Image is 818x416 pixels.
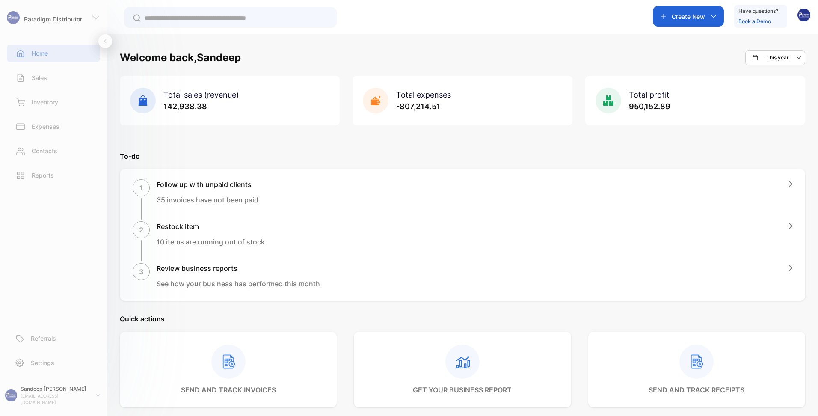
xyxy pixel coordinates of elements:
[139,267,144,277] p: 3
[157,237,265,247] p: 10 items are running out of stock
[157,279,320,289] p: See how your business has performed this month
[31,334,56,343] p: Referrals
[120,50,241,65] h1: Welcome back, Sandeep
[738,18,771,24] a: Book a Demo
[139,225,143,235] p: 2
[797,6,810,27] button: avatar
[32,146,57,155] p: Contacts
[396,90,451,99] span: Total expenses
[649,385,744,395] p: send and track receipts
[31,358,54,367] p: Settings
[766,54,789,62] p: This year
[157,221,265,232] h1: Restock item
[413,385,512,395] p: get your business report
[181,385,276,395] p: send and track invoices
[32,73,47,82] p: Sales
[32,122,59,131] p: Expenses
[738,7,778,15] p: Have questions?
[120,314,805,324] p: Quick actions
[32,171,54,180] p: Reports
[157,179,258,190] h1: Follow up with unpaid clients
[797,9,810,21] img: avatar
[32,49,48,58] p: Home
[7,11,20,24] img: logo
[21,393,89,406] p: [EMAIL_ADDRESS][DOMAIN_NAME]
[21,385,89,393] p: Sandeep [PERSON_NAME]
[745,50,805,65] button: This year
[157,263,320,273] h1: Review business reports
[672,12,705,21] p: Create New
[653,6,724,27] button: Create New
[163,90,239,99] span: Total sales (revenue)
[139,183,143,193] p: 1
[24,15,82,24] p: Paradigm Distributor
[396,102,440,111] span: -807,214.51
[5,389,17,401] img: profile
[32,98,58,107] p: Inventory
[629,90,670,99] span: Total profit
[120,151,805,161] p: To-do
[157,195,258,205] p: 35 invoices have not been paid
[629,102,670,111] span: 950,152.89
[163,102,207,111] span: 142,938.38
